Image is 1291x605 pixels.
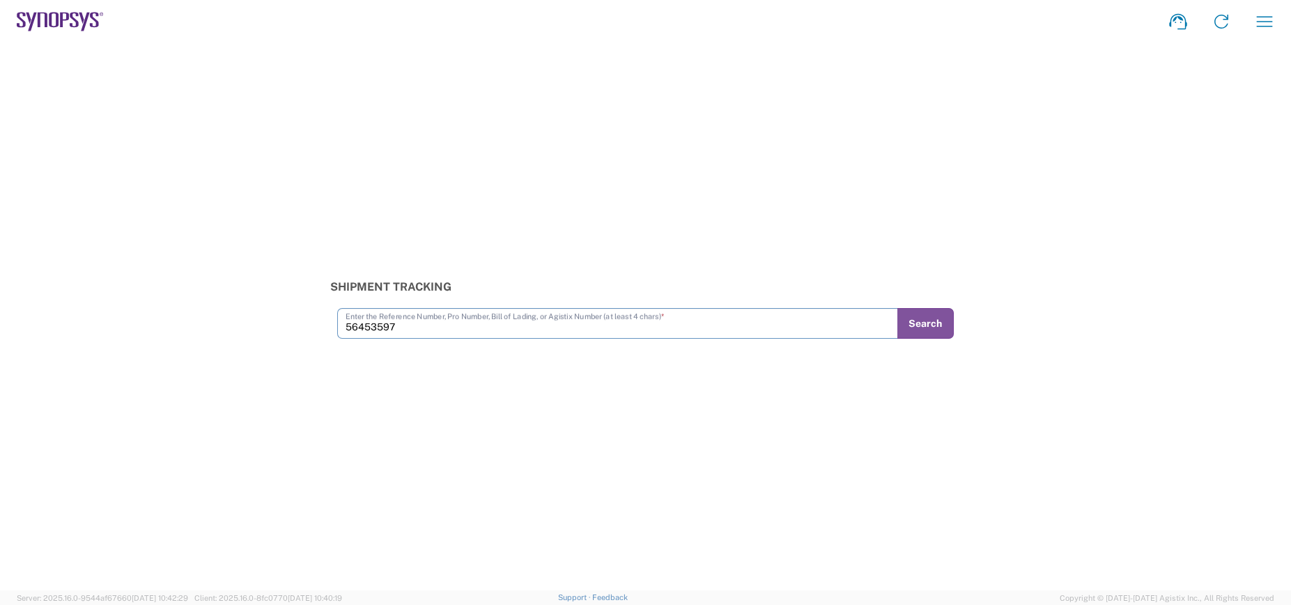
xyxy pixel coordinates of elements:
span: Server: 2025.16.0-9544af67660 [17,594,188,602]
span: [DATE] 10:42:29 [132,594,188,602]
button: Search [897,308,954,339]
span: Copyright © [DATE]-[DATE] Agistix Inc., All Rights Reserved [1060,592,1274,604]
a: Support [558,593,593,602]
h3: Shipment Tracking [330,280,961,293]
span: [DATE] 10:40:19 [288,594,342,602]
a: Feedback [592,593,628,602]
span: Client: 2025.16.0-8fc0770 [194,594,342,602]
